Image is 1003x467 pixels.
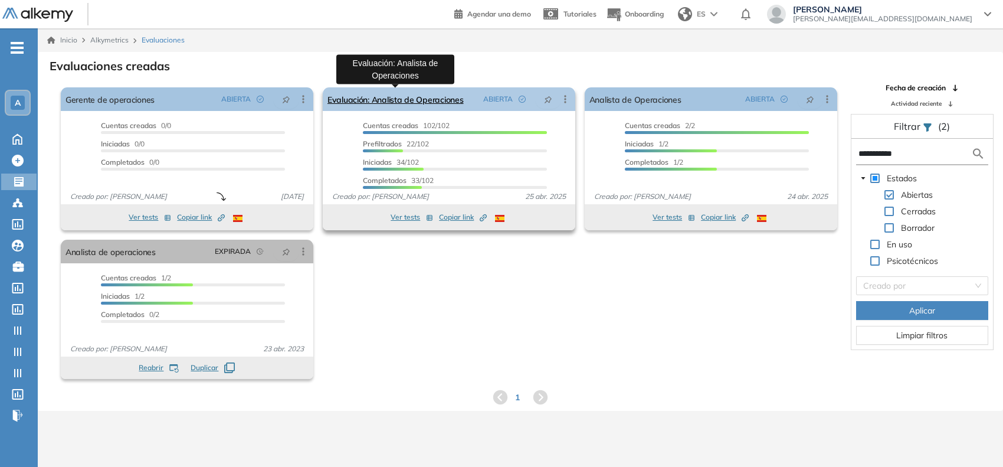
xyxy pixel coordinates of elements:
span: Aplicar [909,304,935,317]
span: Cuentas creadas [363,121,418,130]
h3: Evaluaciones creadas [50,59,170,73]
span: Cuentas creadas [625,121,680,130]
span: Iniciadas [101,139,130,148]
img: arrow [710,12,717,17]
button: Ver tests [391,210,433,224]
span: Creado por: [PERSON_NAME] [589,191,696,202]
button: Ver tests [129,210,171,224]
a: Evaluación: Analista de Operaciones [327,87,464,111]
button: Aplicar [856,301,988,320]
span: 25 abr. 2025 [520,191,571,202]
button: Ver tests [653,210,695,224]
button: Copiar link [177,210,225,224]
span: 1/2 [101,273,171,282]
span: En uso [887,239,912,250]
span: Creado por: [PERSON_NAME] [327,191,434,202]
span: Creado por: [PERSON_NAME] [65,191,172,202]
span: [PERSON_NAME] [793,5,972,14]
button: pushpin [797,90,823,109]
span: check-circle [781,96,788,103]
span: Prefiltrados [363,139,402,148]
span: Cuentas creadas [101,121,156,130]
button: pushpin [273,242,299,261]
span: Psicotécnicos [884,254,940,268]
button: Copiar link [439,210,487,224]
span: 2/2 [625,121,695,130]
span: Actividad reciente [891,99,942,108]
span: pushpin [282,247,290,256]
span: EXPIRADA [215,246,251,257]
span: (2) [938,119,950,133]
a: Gerente de operaciones [65,87,155,111]
span: Completados [363,176,407,185]
button: Onboarding [606,2,664,27]
span: Abiertas [899,188,935,202]
span: 33/102 [363,176,434,185]
button: Limpiar filtros [856,326,988,345]
span: ABIERTA [745,94,775,104]
span: En uso [884,237,914,252]
span: pushpin [544,94,552,104]
span: Reabrir [139,363,163,373]
span: ABIERTA [483,94,513,104]
span: check-circle [519,96,526,103]
span: 23 abr. 2023 [258,344,309,354]
span: Completados [625,158,668,166]
a: Analista de Operaciones [589,87,681,111]
span: Iniciadas [101,292,130,301]
span: [PERSON_NAME][EMAIL_ADDRESS][DOMAIN_NAME] [793,14,972,24]
button: Copiar link [701,210,749,224]
span: pushpin [282,94,290,104]
span: pushpin [806,94,814,104]
img: ESP [233,215,242,222]
img: Logo [2,8,73,22]
span: 1/2 [625,158,683,166]
span: Borrador [899,221,937,235]
span: [DATE] [276,191,309,202]
span: Duplicar [191,363,218,373]
span: Alkymetrics [90,35,129,44]
span: Iniciadas [363,158,392,166]
div: Evaluación: Analista de Operaciones [336,54,454,84]
span: check-circle [257,96,264,103]
span: 34/102 [363,158,419,166]
span: ES [697,9,706,19]
span: 102/102 [363,121,450,130]
img: search icon [971,146,985,161]
span: Iniciadas [625,139,654,148]
span: Completados [101,158,145,166]
span: Cerradas [899,204,938,218]
button: pushpin [273,90,299,109]
span: Estados [884,171,919,185]
span: 24 abr. 2025 [782,191,832,202]
button: pushpin [535,90,561,109]
img: world [678,7,692,21]
button: Duplicar [191,363,235,373]
span: Estados [887,173,917,184]
span: Completados [101,310,145,319]
span: 1/2 [625,139,668,148]
span: Copiar link [701,212,749,223]
span: Copiar link [439,212,487,223]
span: Abiertas [901,190,933,200]
span: Borrador [901,223,935,233]
i: - [11,47,24,49]
a: Analista de operaciones [65,240,156,263]
button: Reabrir [139,363,179,373]
span: Creado por: [PERSON_NAME] [65,344,172,354]
span: Fecha de creación [886,83,946,93]
a: Inicio [47,35,77,45]
span: 1 [515,391,520,404]
span: 0/2 [101,310,159,319]
span: Limpiar filtros [896,329,948,342]
span: caret-down [860,175,866,181]
span: Evaluaciones [142,35,185,45]
a: Agendar una demo [454,6,531,20]
span: Agendar una demo [467,9,531,18]
span: Filtrar [894,120,923,132]
span: Onboarding [625,9,664,18]
span: ABIERTA [221,94,251,104]
span: Tutoriales [563,9,596,18]
img: ESP [495,215,504,222]
span: Cerradas [901,206,936,217]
